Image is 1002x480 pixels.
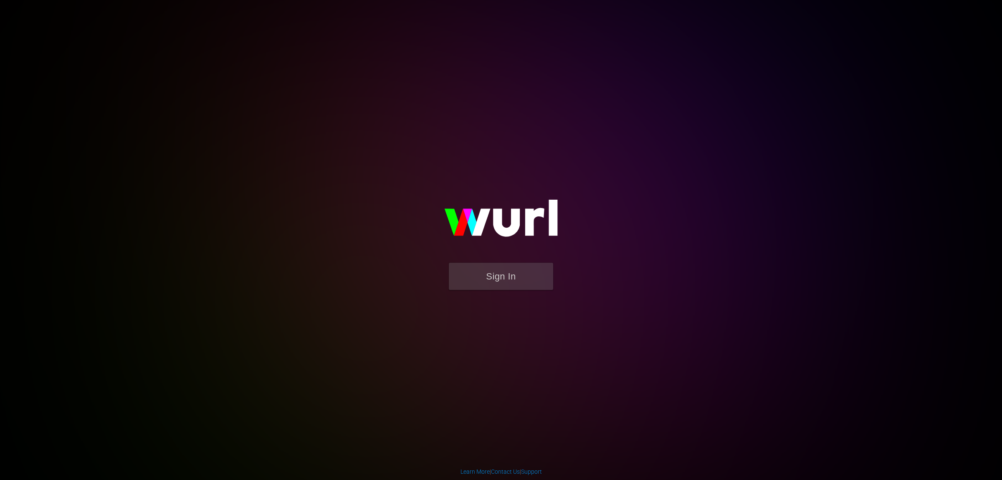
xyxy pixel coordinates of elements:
[491,468,520,475] a: Contact Us
[521,468,542,475] a: Support
[417,182,584,263] img: wurl-logo-on-black-223613ac3d8ba8fe6dc639794a292ebdb59501304c7dfd60c99c58986ef67473.svg
[461,468,490,475] a: Learn More
[449,263,553,290] button: Sign In
[461,467,542,476] div: | |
